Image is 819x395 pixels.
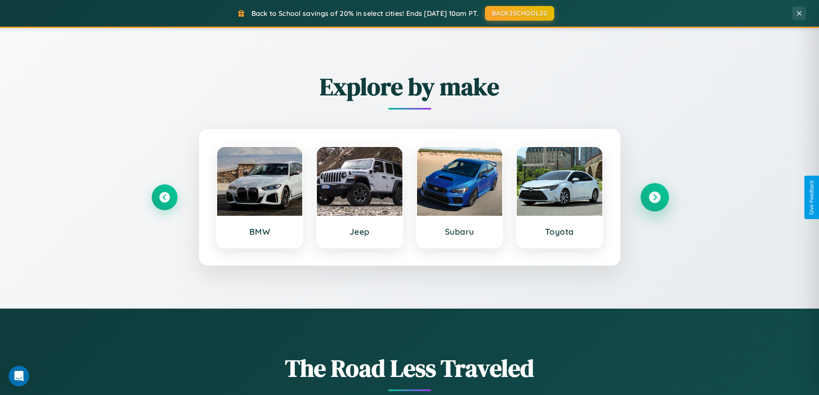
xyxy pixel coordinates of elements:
h3: Subaru [426,227,494,237]
button: BACK2SCHOOL20 [485,6,554,21]
h3: Toyota [525,227,594,237]
div: Give Feedback [809,180,815,215]
h3: BMW [226,227,294,237]
h3: Jeep [325,227,394,237]
h2: Explore by make [152,70,668,103]
h1: The Road Less Traveled [152,352,668,385]
span: Back to School savings of 20% in select cities! Ends [DATE] 10am PT. [252,9,479,18]
div: Open Intercom Messenger [9,366,29,386]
